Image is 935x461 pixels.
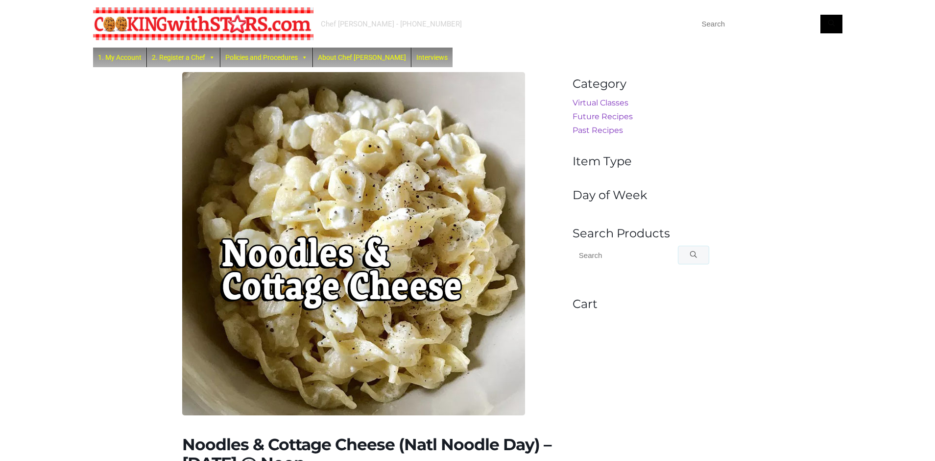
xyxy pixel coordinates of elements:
[678,246,709,264] button: Search
[573,98,628,107] a: Virtual Classes
[573,112,633,121] a: Future Recipes
[573,246,678,264] input: Search
[573,188,753,203] h4: Day of Week
[313,48,411,67] a: About Chef [PERSON_NAME]
[695,15,842,33] input: Search
[573,77,753,91] h4: Category
[93,7,313,40] img: Chef Paula's Cooking With Stars
[820,15,842,33] button: Search
[573,154,753,169] h4: Item Type
[573,126,623,135] a: Past Recipes
[573,297,753,311] h4: Cart
[147,48,220,67] a: 2. Register a Chef
[573,227,753,241] h4: Search Products
[93,48,146,67] a: 1. My Account
[411,48,453,67] a: Interviews
[220,48,312,67] a: Policies and Procedures
[321,19,462,29] div: Chef [PERSON_NAME] - [PHONE_NUMBER]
